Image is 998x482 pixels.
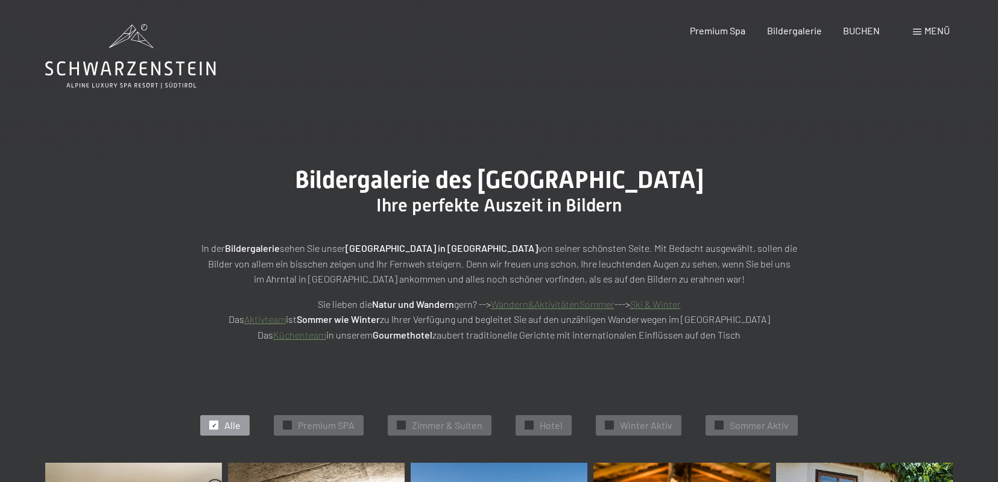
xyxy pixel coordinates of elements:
span: ✓ [607,421,612,430]
strong: [GEOGRAPHIC_DATA] in [GEOGRAPHIC_DATA] [346,242,538,254]
a: Wandern&AktivitätenSommer [491,298,614,310]
span: ✓ [717,421,722,430]
span: ✓ [399,421,404,430]
span: Ihre perfekte Auszeit in Bildern [376,195,622,216]
a: BUCHEN [843,25,880,36]
span: Hotel [540,419,563,432]
a: Aktivteam [244,313,286,325]
span: Sommer Aktiv [730,419,789,432]
a: Küchenteam [273,329,326,340]
span: Alle [224,419,241,432]
strong: Natur und Wandern [372,298,454,310]
strong: Sommer wie Winter [297,313,380,325]
a: Premium Spa [690,25,745,36]
span: Menü [924,25,950,36]
span: Bildergalerie des [GEOGRAPHIC_DATA] [295,166,704,194]
a: Bildergalerie [767,25,822,36]
span: Winter Aktiv [620,419,672,432]
strong: Gourmethotel [373,329,432,340]
p: In der sehen Sie unser von seiner schönsten Seite. Mit Bedacht ausgewählt, sollen die Bilder von ... [198,240,801,287]
span: Premium SPA [298,419,355,432]
strong: Bildergalerie [225,242,280,254]
span: ✓ [212,421,216,430]
a: Ski & Winter [630,298,681,310]
span: Zimmer & Suiten [412,419,482,432]
span: ✓ [527,421,532,430]
p: Sie lieben die gern? --> ---> Das ist zu Ihrer Verfügung und begleitet Sie auf den unzähligen Wan... [198,296,801,343]
span: ✓ [285,421,290,430]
